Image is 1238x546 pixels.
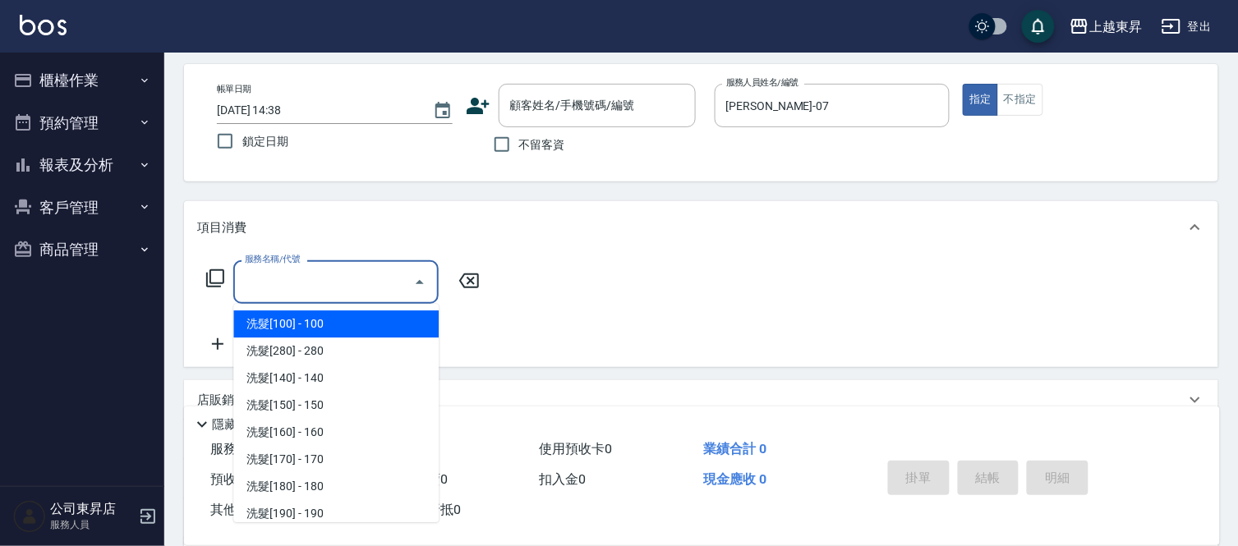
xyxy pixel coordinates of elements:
div: 店販銷售 [184,380,1218,420]
label: 帳單日期 [217,83,251,95]
label: 服務名稱/代號 [245,253,300,265]
button: 登出 [1155,11,1218,42]
span: 洗髮[150] - 150 [233,392,439,419]
span: 不留客資 [519,136,565,154]
button: 櫃檯作業 [7,59,158,102]
p: 店販銷售 [197,392,246,409]
img: Logo [20,15,67,35]
button: 指定 [963,84,998,116]
span: 洗髮[160] - 160 [233,419,439,446]
p: 服務人員 [50,517,134,532]
input: YYYY/MM/DD hh:mm [217,97,417,124]
p: 隱藏業績明細 [212,416,286,434]
label: 服務人員姓名/編號 [726,76,798,89]
span: 業績合計 0 [703,441,766,457]
span: 現金應收 0 [703,471,766,487]
span: 洗髮[190] - 190 [233,500,439,527]
button: 報表及分析 [7,144,158,186]
button: Close [407,269,433,296]
button: 預約管理 [7,102,158,145]
span: 洗髮[280] - 280 [233,337,439,365]
span: 鎖定日期 [242,133,288,150]
img: Person [13,500,46,533]
span: 扣入金 0 [539,471,586,487]
span: 使用預收卡 0 [539,441,612,457]
div: 上越東昇 [1089,16,1142,37]
span: 服務消費 0 [210,441,270,457]
div: 項目消費 [184,201,1218,254]
span: 洗髮[170] - 170 [233,446,439,473]
h5: 公司東昇店 [50,501,134,517]
button: 客戶管理 [7,186,158,229]
span: 其他付款方式 0 [210,502,297,517]
span: 洗髮[100] - 100 [233,310,439,337]
span: 洗髮[140] - 140 [233,365,439,392]
button: save [1022,10,1055,43]
button: 商品管理 [7,228,158,271]
span: 預收卡販賣 0 [210,471,283,487]
p: 項目消費 [197,219,246,236]
span: 洗髮[180] - 180 [233,473,439,500]
button: 上越東昇 [1063,10,1148,44]
button: 不指定 [997,84,1043,116]
button: Choose date, selected date is 2025-08-16 [423,91,463,131]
